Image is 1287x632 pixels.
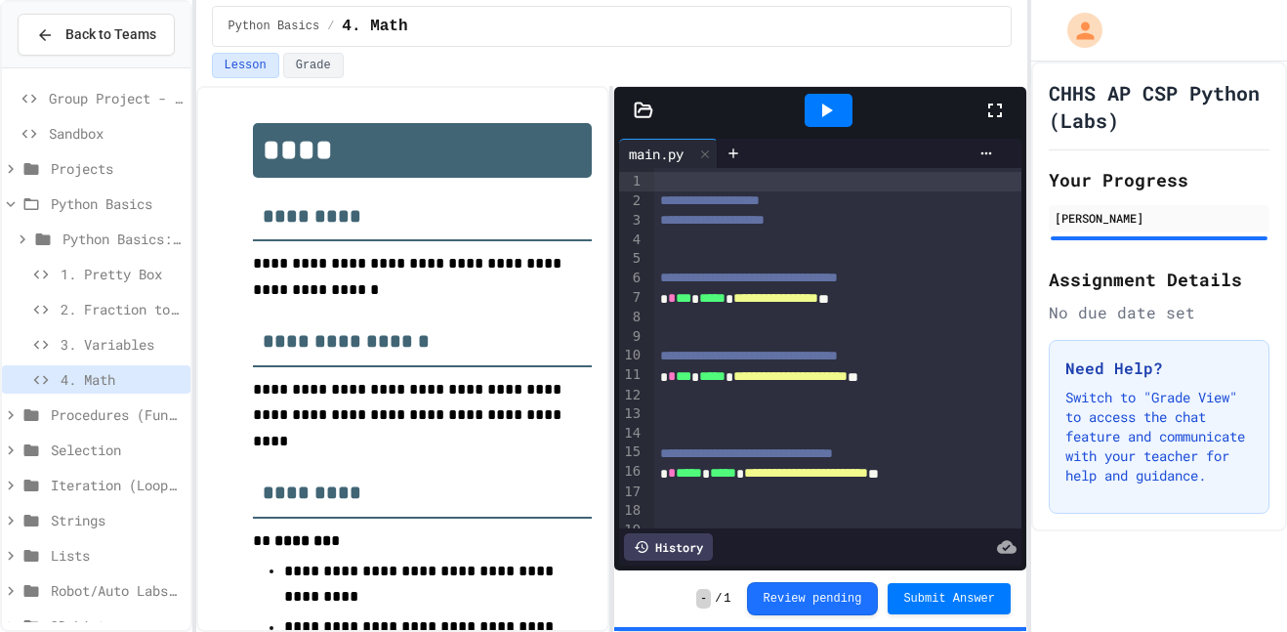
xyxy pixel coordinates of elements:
[1049,79,1269,134] h1: CHHS AP CSP Python (Labs)
[619,501,643,521] div: 18
[51,580,183,601] span: Robot/Auto Labs 1
[619,144,693,164] div: main.py
[1049,166,1269,193] h2: Your Progress
[51,404,183,425] span: Procedures (Functions)
[619,308,643,327] div: 8
[1065,357,1253,380] h3: Need Help?
[327,19,334,34] span: /
[61,299,183,319] span: 2. Fraction to Decimal
[619,211,643,231] div: 3
[1125,469,1267,552] iframe: chat widget
[903,591,995,607] span: Submit Answer
[51,440,183,460] span: Selection
[342,15,407,38] span: 4. Math
[619,269,643,288] div: 6
[619,521,643,540] div: 19
[696,589,711,609] span: -
[51,158,183,179] span: Projects
[51,193,183,214] span: Python Basics
[619,483,643,502] div: 17
[619,249,643,269] div: 5
[212,53,279,78] button: Lesson
[724,591,730,607] span: 1
[747,582,879,615] button: Review pending
[51,545,183,566] span: Lists
[61,369,183,390] span: 4. Math
[619,386,643,405] div: 12
[51,510,183,530] span: Strings
[1065,388,1253,485] p: Switch to "Grade View" to access the chat feature and communicate with your teacher for help and ...
[619,346,643,365] div: 10
[61,334,183,355] span: 3. Variables
[619,191,643,211] div: 2
[62,229,183,249] span: Python Basics: To Reviews
[619,365,643,385] div: 11
[18,14,175,56] button: Back to Teams
[619,424,643,443] div: 14
[49,88,183,108] span: Group Project - Mad Libs
[1055,209,1264,227] div: [PERSON_NAME]
[619,404,643,424] div: 13
[619,442,643,462] div: 15
[1047,8,1107,53] div: My Account
[228,19,320,34] span: Python Basics
[619,462,643,482] div: 16
[619,327,643,347] div: 9
[1049,266,1269,293] h2: Assignment Details
[283,53,344,78] button: Grade
[619,172,643,191] div: 1
[65,24,156,45] span: Back to Teams
[619,231,643,250] div: 4
[51,475,183,495] span: Iteration (Loops)
[1205,554,1267,612] iframe: chat widget
[619,288,643,308] div: 7
[49,123,183,144] span: Sandbox
[619,139,718,168] div: main.py
[715,591,722,607] span: /
[61,264,183,284] span: 1. Pretty Box
[624,533,713,561] div: History
[1049,301,1269,324] div: No due date set
[888,583,1011,614] button: Submit Answer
